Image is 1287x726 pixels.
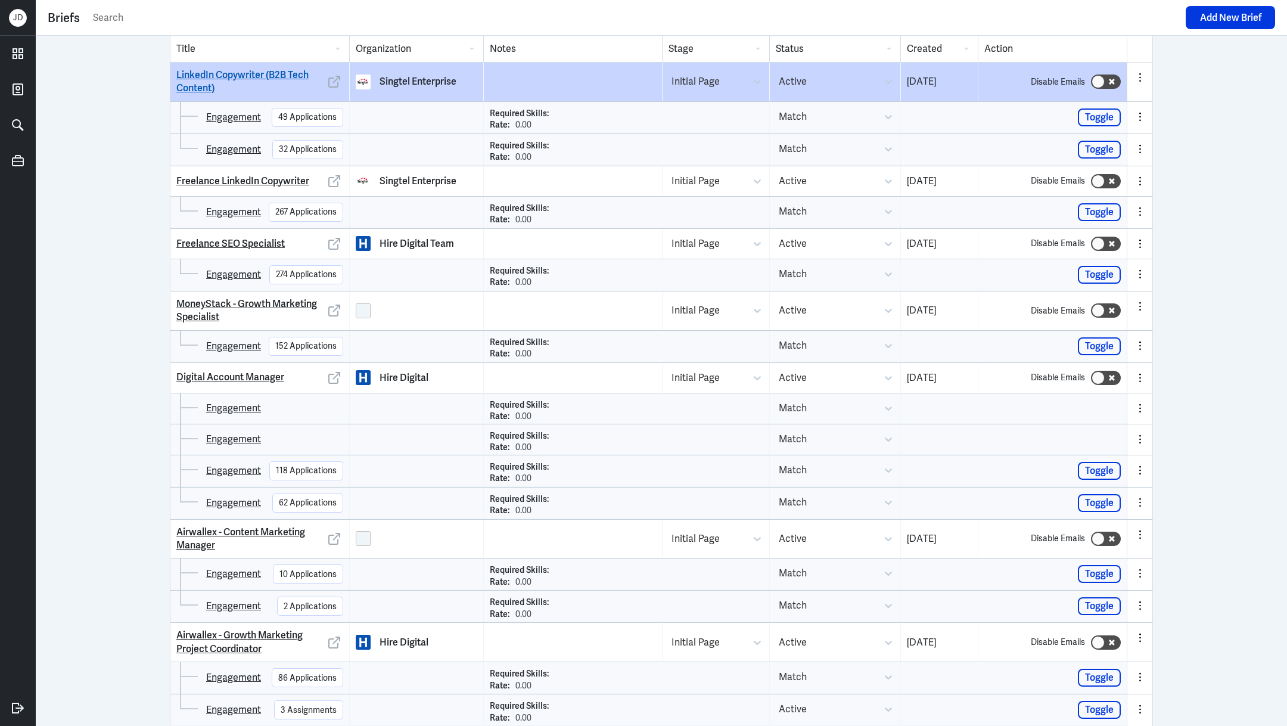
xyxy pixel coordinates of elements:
[490,597,549,609] p: Required Skills:
[206,496,261,510] a: Engagement
[275,206,337,218] div: 267 Applications
[1186,6,1275,29] button: Add New Brief
[1031,237,1085,250] label: Disable Emails
[92,9,1180,27] input: Search
[515,680,531,692] p: 0.00
[279,568,337,581] div: 10 Applications
[907,371,972,385] p: [DATE]
[662,36,769,62] div: Stage
[206,268,261,282] a: Engagement
[490,119,509,131] p: Rate:
[490,203,549,215] p: Required Skills:
[206,110,261,125] a: Engagement
[206,401,261,415] a: Engagement
[176,526,325,553] a: Airwallex - Content Marketing Manager
[380,635,428,650] p: Hire Digital
[1078,337,1121,355] button: Toggle
[356,173,371,188] img: Singtel Enterprise
[281,704,337,716] div: 3 Assignments
[1078,565,1121,583] button: Toggle
[1031,175,1085,187] label: Disable Emails
[515,151,531,163] p: 0.00
[380,75,456,89] p: Singtel Enterprise
[276,464,337,477] div: 118 Applications
[907,635,972,650] p: [DATE]
[490,461,549,473] p: Required Skills:
[490,700,549,712] p: Required Skills:
[515,442,531,454] p: 0.00
[380,174,456,188] p: Singtel Enterprise
[490,399,549,411] p: Required Skills:
[1078,597,1121,615] button: Toggle
[206,339,261,353] a: Engagement
[380,371,428,385] p: Hire Digital
[1078,669,1121,687] button: Toggle
[769,36,900,62] div: Status
[515,119,531,131] p: 0.00
[515,576,531,588] p: 0.00
[1031,305,1085,317] label: Disable Emails
[907,237,972,251] p: [DATE]
[206,599,261,613] a: Engagement
[206,567,261,581] a: Engagement
[356,236,371,251] img: Hire Digital Team
[275,340,337,352] div: 152 Applications
[907,174,972,188] p: [DATE]
[515,214,531,226] p: 0.00
[490,473,509,485] p: Rate:
[206,671,261,685] a: Engagement
[176,237,285,250] a: Freelance SEO Specialist
[206,432,261,446] a: Engagement
[907,532,972,546] p: [DATE]
[279,497,337,509] div: 62 Applications
[176,69,325,95] a: LinkedIn Copywriter (B2B Tech Content)
[284,600,337,613] div: 2 Applications
[176,629,325,656] a: Airwallex - Growth Marketing Project Coordinator
[1031,636,1085,649] label: Disable Emails
[380,237,454,251] p: Hire Digital Team
[1078,108,1121,126] button: Toggle
[490,277,509,288] p: Rate:
[490,668,549,680] p: Required Skills:
[1078,462,1121,480] button: Toggle
[490,564,549,576] p: Required Skills:
[206,703,261,717] a: Engagement
[900,36,978,62] div: Created
[515,505,531,517] p: 0.00
[349,36,483,62] div: Organization
[490,680,509,692] p: Rate:
[515,411,531,423] p: 0.00
[907,75,972,89] p: [DATE]
[515,348,531,360] p: 0.00
[1078,141,1121,159] button: Toggle
[278,111,337,123] div: 49 Applications
[206,205,261,219] a: Engagement
[490,108,549,120] p: Required Skills:
[515,609,531,620] p: 0.00
[1078,266,1121,284] button: Toggle
[176,175,309,188] a: Freelance LinkedIn Copywriter
[490,712,509,724] p: Rate:
[490,576,509,588] p: Rate:
[206,142,261,157] a: Engagement
[176,297,325,324] a: MoneyStack - Growth Marketing Specialist
[483,36,662,62] div: Notes
[490,411,509,423] p: Rate:
[515,473,531,485] p: 0.00
[490,140,549,152] p: Required Skills:
[490,337,549,349] p: Required Skills:
[1078,203,1121,221] button: Toggle
[1031,371,1085,384] label: Disable Emails
[1078,701,1121,719] button: Toggle
[490,214,509,226] p: Rate:
[356,370,371,385] img: Hire Digital
[490,430,549,442] p: Required Skills:
[1078,494,1121,512] button: Toggle
[490,442,509,454] p: Rate:
[907,303,972,318] p: [DATE]
[490,609,509,620] p: Rate:
[206,464,261,478] a: Engagement
[490,265,549,277] p: Required Skills:
[1031,76,1085,88] label: Disable Emails
[515,277,531,288] p: 0.00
